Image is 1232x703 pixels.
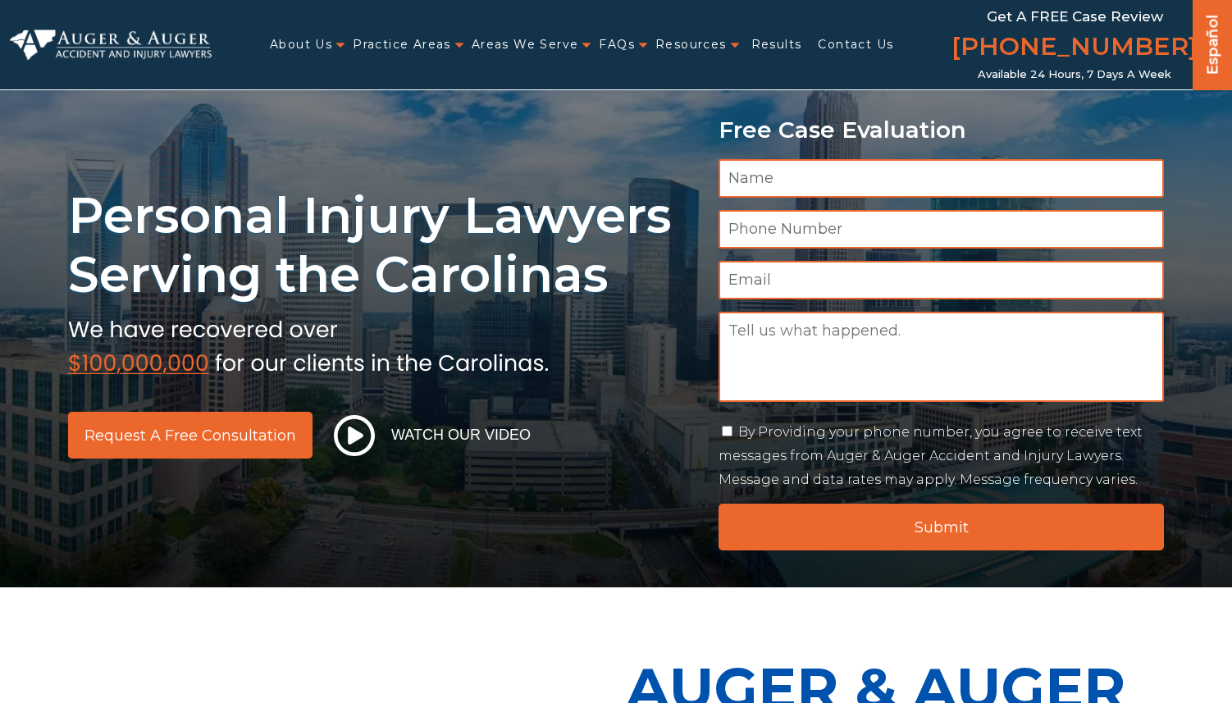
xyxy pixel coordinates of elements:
img: Auger & Auger Accident and Injury Lawyers Logo [10,30,212,61]
a: Contact Us [818,28,893,62]
a: Results [751,28,802,62]
a: About Us [270,28,332,62]
span: Get a FREE Case Review [987,8,1163,25]
input: Email [719,261,1164,299]
p: Free Case Evaluation [719,117,1164,143]
a: FAQs [599,28,635,62]
a: Request a Free Consultation [68,412,313,459]
span: Request a Free Consultation [84,428,296,443]
input: Name [719,159,1164,198]
a: Resources [655,28,727,62]
input: Phone Number [719,210,1164,249]
a: Areas We Serve [472,28,579,62]
button: Watch Our Video [329,414,536,457]
label: By Providing your phone number, you agree to receive text messages from Auger & Auger Accident an... [719,424,1143,487]
span: Available 24 Hours, 7 Days a Week [978,68,1171,81]
img: sub text [68,313,549,375]
h1: Personal Injury Lawyers Serving the Carolinas [68,186,699,304]
input: Submit [719,504,1164,550]
a: Practice Areas [353,28,451,62]
a: [PHONE_NUMBER] [951,29,1198,68]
